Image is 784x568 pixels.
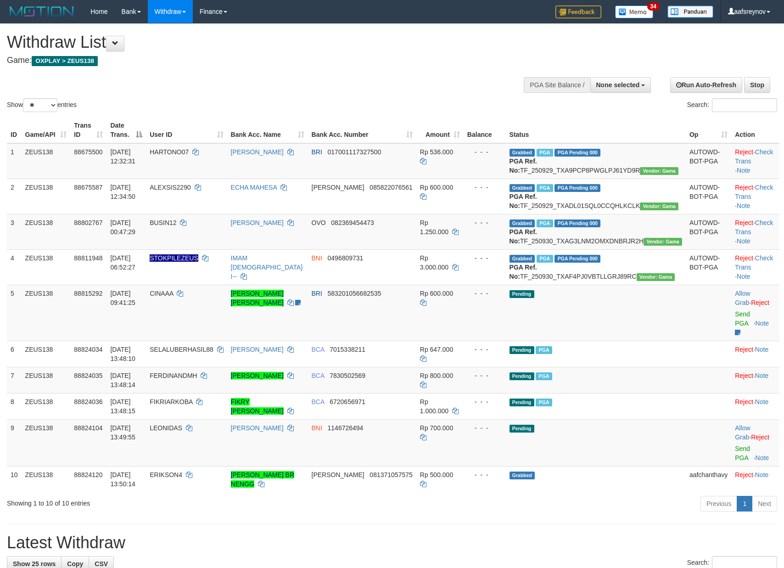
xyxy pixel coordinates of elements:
span: Vendor URL: https://trx31.1velocity.biz [640,167,678,175]
input: Search: [712,98,777,112]
b: PGA Ref. No: [510,228,537,245]
span: [DATE] 13:48:10 [110,346,135,362]
span: Copy [67,560,83,568]
td: ZEUS138 [22,419,71,466]
th: Status [506,117,686,143]
span: 88824104 [74,424,102,432]
div: - - - [467,183,502,192]
span: Rp 800.000 [420,372,453,379]
th: Game/API: activate to sort column ascending [22,117,71,143]
a: IMAM [DEMOGRAPHIC_DATA] I-- [231,254,303,280]
span: ALEXSIS2290 [150,184,191,191]
span: BRI [312,148,322,156]
span: [DATE] 13:48:15 [110,398,135,415]
td: 10 [7,466,22,492]
span: PGA Pending [554,219,600,227]
div: Showing 1 to 10 of 10 entries [7,495,320,508]
a: Next [752,496,777,512]
span: [DATE] 13:48:14 [110,372,135,388]
span: 88811948 [74,254,102,262]
a: Check Trans [735,219,773,236]
label: Search: [687,98,777,112]
a: Note [755,398,769,405]
span: BNI [312,254,322,262]
td: 2 [7,179,22,214]
td: 5 [7,285,22,341]
td: · [731,393,779,419]
a: Reject [735,219,753,226]
td: · · [731,179,779,214]
span: [DATE] 12:34:50 [110,184,135,200]
td: ZEUS138 [22,179,71,214]
td: ZEUS138 [22,367,71,393]
td: ZEUS138 [22,214,71,249]
span: BNI [312,424,322,432]
span: OXPLAY > ZEUS138 [32,56,98,66]
a: Note [737,273,750,280]
span: Rp 700.000 [420,424,453,432]
span: 88824120 [74,471,102,478]
span: Copy 7015338211 to clipboard [330,346,365,353]
a: Note [756,320,769,327]
span: BUSIN12 [150,219,176,226]
span: 88675587 [74,184,102,191]
span: [PERSON_NAME] [312,471,364,478]
span: PGA Pending [554,255,600,263]
span: PGA Pending [554,184,600,192]
div: - - - [467,289,502,298]
td: 6 [7,341,22,367]
span: [DATE] 00:47:29 [110,219,135,236]
a: Check Trans [735,254,773,271]
td: ZEUS138 [22,393,71,419]
td: AUTOWD-BOT-PGA [686,179,731,214]
span: CINAAA [150,290,173,297]
a: Allow Grab [735,424,750,441]
span: Rp 536.000 [420,148,453,156]
span: Pending [510,290,534,298]
a: Reject [751,433,769,441]
a: Note [755,471,769,478]
td: 7 [7,367,22,393]
a: Previous [700,496,737,512]
a: Send PGA [735,445,750,461]
div: - - - [467,371,502,380]
a: [PERSON_NAME] [231,372,284,379]
td: ZEUS138 [22,341,71,367]
span: 88824036 [74,398,102,405]
span: Copy 7830502569 to clipboard [330,372,365,379]
a: [PERSON_NAME] [231,148,284,156]
span: Rp 600.000 [420,184,453,191]
a: Reject [735,398,753,405]
span: Rp 1.000.000 [420,398,448,415]
b: PGA Ref. No: [510,264,537,280]
span: Vendor URL: https://trx31.1velocity.biz [637,273,675,281]
span: Nama rekening ada tanda titik/strip, harap diedit [150,254,198,262]
td: TF_250930_TXAF4PJ0VBTLLGRJ89RC [506,249,686,285]
span: Grabbed [510,219,535,227]
th: User ID: activate to sort column ascending [146,117,227,143]
span: 88824034 [74,346,102,353]
th: Amount: activate to sort column ascending [416,117,464,143]
div: PGA Site Balance / [524,77,590,93]
td: TF_250929_TXADL01SQL0CCQHLKCLK [506,179,686,214]
span: Marked by aafpengsreynich [537,184,553,192]
th: Action [731,117,779,143]
span: 88675500 [74,148,102,156]
b: PGA Ref. No: [510,193,537,209]
td: · · [731,214,779,249]
span: 88824035 [74,372,102,379]
span: 34 [647,2,660,11]
a: Reject [751,299,769,306]
a: Send PGA [735,310,750,327]
a: Note [755,346,769,353]
td: · [731,341,779,367]
label: Show entries [7,98,77,112]
span: OVO [312,219,326,226]
span: Copy 583201056682535 to clipboard [328,290,381,297]
img: MOTION_logo.png [7,5,77,18]
span: · [735,424,751,441]
a: [PERSON_NAME] [231,219,284,226]
div: - - - [467,147,502,157]
span: [DATE] 12:32:31 [110,148,135,165]
a: Reject [735,148,753,156]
